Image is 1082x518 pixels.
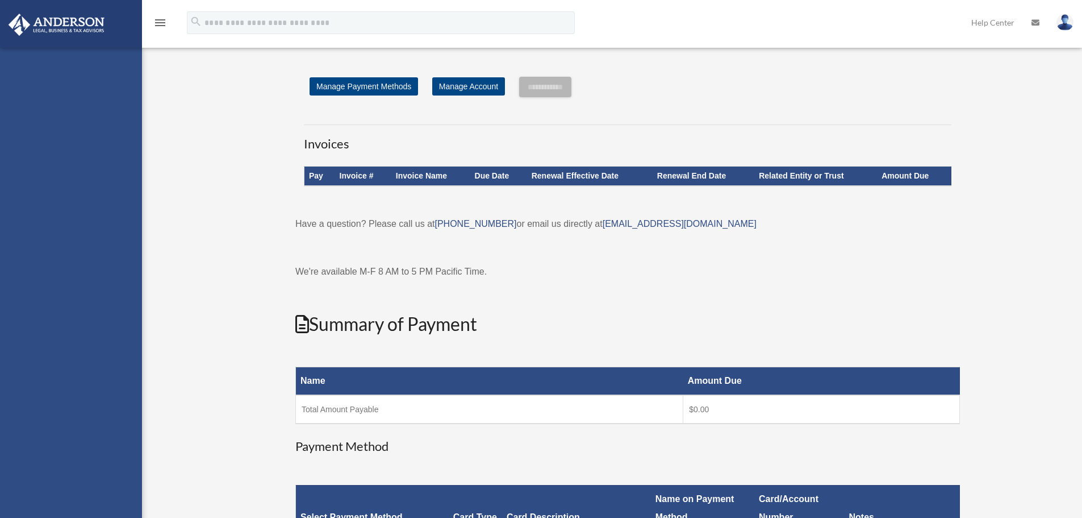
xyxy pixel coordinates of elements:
[310,77,418,96] a: Manage Payment Methods
[1056,14,1073,31] img: User Pic
[304,125,951,153] h3: Invoices
[296,395,683,424] td: Total Amount Payable
[153,20,167,30] a: menu
[683,395,960,424] td: $0.00
[295,216,960,232] p: Have a question? Please call us at or email us directly at
[527,167,653,186] th: Renewal Effective Date
[190,15,202,28] i: search
[470,167,527,186] th: Due Date
[296,367,683,396] th: Name
[295,312,960,337] h2: Summary of Payment
[335,167,391,186] th: Invoice #
[5,14,108,36] img: Anderson Advisors Platinum Portal
[432,77,505,96] a: Manage Account
[391,167,470,186] th: Invoice Name
[653,167,754,186] th: Renewal End Date
[153,16,167,30] i: menu
[877,167,951,186] th: Amount Due
[754,167,877,186] th: Related Entity or Trust
[683,367,960,396] th: Amount Due
[295,264,960,280] p: We're available M-F 8 AM to 5 PM Pacific Time.
[304,167,335,186] th: Pay
[295,438,960,455] h3: Payment Method
[603,219,757,229] a: [EMAIL_ADDRESS][DOMAIN_NAME]
[435,219,516,229] a: [PHONE_NUMBER]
